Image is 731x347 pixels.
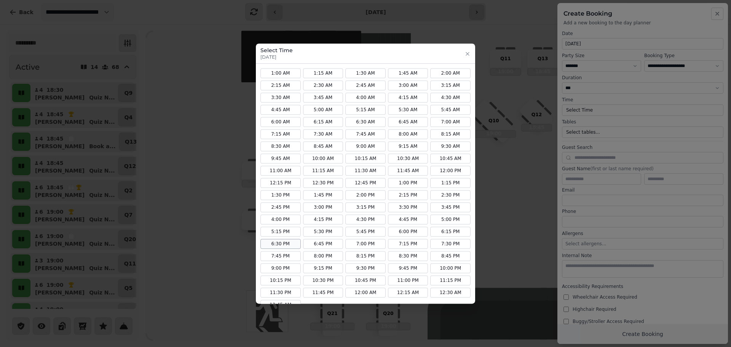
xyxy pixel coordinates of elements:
[260,251,301,261] button: 7:45 PM
[345,288,386,297] button: 12:00 AM
[388,129,428,139] button: 8:00 AM
[430,190,471,200] button: 2:30 PM
[388,227,428,237] button: 6:00 PM
[430,275,471,285] button: 11:15 PM
[303,288,343,297] button: 11:45 PM
[303,202,343,212] button: 3:00 PM
[430,141,471,151] button: 9:30 AM
[388,117,428,127] button: 6:45 AM
[260,190,301,200] button: 1:30 PM
[303,166,343,176] button: 11:15 AM
[303,105,343,115] button: 5:00 AM
[430,129,471,139] button: 8:15 AM
[303,239,343,249] button: 6:45 PM
[260,202,301,212] button: 2:45 PM
[345,214,386,224] button: 4:30 PM
[260,54,293,60] p: [DATE]
[388,154,428,163] button: 10:30 AM
[430,202,471,212] button: 3:45 PM
[388,202,428,212] button: 3:30 PM
[388,105,428,115] button: 5:30 AM
[260,154,301,163] button: 9:45 AM
[260,129,301,139] button: 7:15 AM
[345,117,386,127] button: 6:30 AM
[303,68,343,78] button: 1:15 AM
[303,178,343,188] button: 12:30 PM
[260,105,301,115] button: 4:45 AM
[260,263,301,273] button: 9:00 PM
[303,141,343,151] button: 8:45 AM
[430,178,471,188] button: 1:15 PM
[303,227,343,237] button: 5:30 PM
[430,80,471,90] button: 3:15 AM
[303,117,343,127] button: 6:15 AM
[388,239,428,249] button: 7:15 PM
[388,141,428,151] button: 9:15 AM
[345,178,386,188] button: 12:45 PM
[260,68,301,78] button: 1:00 AM
[303,214,343,224] button: 4:15 PM
[303,251,343,261] button: 8:00 PM
[345,80,386,90] button: 2:45 AM
[345,141,386,151] button: 9:00 AM
[388,166,428,176] button: 11:45 AM
[430,288,471,297] button: 12:30 AM
[430,93,471,102] button: 4:30 AM
[430,105,471,115] button: 5:45 AM
[430,166,471,176] button: 12:00 PM
[303,190,343,200] button: 1:45 PM
[345,190,386,200] button: 2:00 PM
[388,288,428,297] button: 12:15 AM
[345,227,386,237] button: 5:45 PM
[430,68,471,78] button: 2:00 AM
[345,68,386,78] button: 1:30 AM
[430,214,471,224] button: 5:00 PM
[260,93,301,102] button: 3:30 AM
[260,239,301,249] button: 6:30 PM
[260,117,301,127] button: 6:00 AM
[388,93,428,102] button: 4:15 AM
[260,288,301,297] button: 11:30 PM
[260,227,301,237] button: 5:15 PM
[430,251,471,261] button: 8:45 PM
[260,300,301,310] button: 12:45 AM
[345,251,386,261] button: 8:15 PM
[388,263,428,273] button: 9:45 PM
[345,166,386,176] button: 11:30 AM
[260,275,301,285] button: 10:15 PM
[388,68,428,78] button: 1:45 AM
[430,117,471,127] button: 7:00 AM
[345,93,386,102] button: 4:00 AM
[388,190,428,200] button: 2:15 PM
[345,275,386,285] button: 10:45 PM
[345,239,386,249] button: 7:00 PM
[388,178,428,188] button: 1:00 PM
[388,251,428,261] button: 8:30 PM
[303,275,343,285] button: 10:30 PM
[430,263,471,273] button: 10:00 PM
[430,239,471,249] button: 7:30 PM
[430,154,471,163] button: 10:45 AM
[303,80,343,90] button: 2:30 AM
[260,178,301,188] button: 12:15 PM
[345,129,386,139] button: 7:45 AM
[260,141,301,151] button: 8:30 AM
[388,80,428,90] button: 3:00 AM
[345,105,386,115] button: 5:15 AM
[260,214,301,224] button: 4:00 PM
[303,154,343,163] button: 10:00 AM
[345,154,386,163] button: 10:15 AM
[388,275,428,285] button: 11:00 PM
[345,263,386,273] button: 9:30 PM
[260,80,301,90] button: 2:15 AM
[303,129,343,139] button: 7:30 AM
[303,263,343,273] button: 9:15 PM
[430,227,471,237] button: 6:15 PM
[303,93,343,102] button: 3:45 AM
[260,46,293,54] h3: Select Time
[260,166,301,176] button: 11:00 AM
[388,214,428,224] button: 4:45 PM
[345,202,386,212] button: 3:15 PM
